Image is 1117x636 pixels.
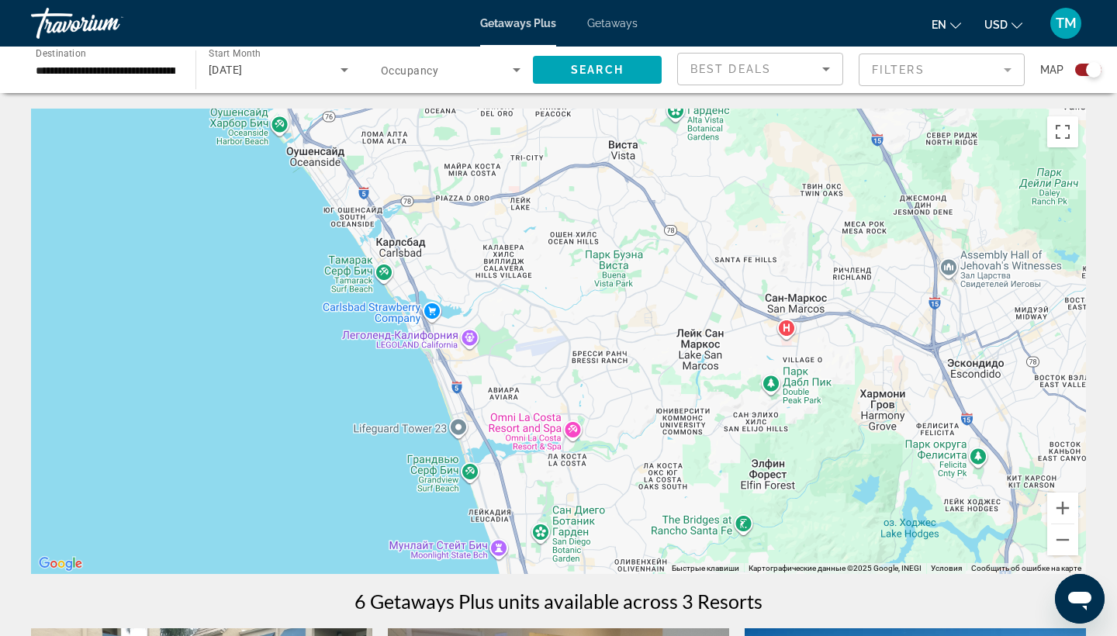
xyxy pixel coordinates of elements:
a: Условия (ссылка откроется в новой вкладке) [931,564,962,572]
span: Map [1040,59,1063,81]
button: Filter [859,53,1025,87]
button: Change currency [984,13,1022,36]
span: TM [1056,16,1077,31]
button: Уменьшить [1047,524,1078,555]
button: Включить полноэкранный режим [1047,116,1078,147]
mat-select: Sort by [690,60,830,78]
img: Google [35,554,86,574]
iframe: Кнопка запуска окна обмена сообщениями [1055,574,1105,624]
button: Быстрые клавиши [672,563,739,574]
button: Search [533,56,662,84]
a: Getaways Plus [480,17,556,29]
a: Сообщить об ошибке на карте [971,564,1081,572]
h1: 6 Getaways Plus units available across 3 Resorts [354,589,763,613]
button: Увеличить [1047,493,1078,524]
button: Change language [932,13,961,36]
span: Start Month [209,48,261,59]
span: USD [984,19,1008,31]
span: Occupancy [381,64,438,77]
span: Best Deals [690,63,771,75]
button: User Menu [1046,7,1086,40]
span: en [932,19,946,31]
a: Открыть эту область в Google Картах (в новом окне) [35,554,86,574]
span: Search [571,64,624,76]
span: [DATE] [209,64,243,76]
a: Getaways [587,17,638,29]
a: Travorium [31,3,186,43]
span: Destination [36,47,86,58]
span: Картографические данные ©2025 Google, INEGI [749,564,922,572]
